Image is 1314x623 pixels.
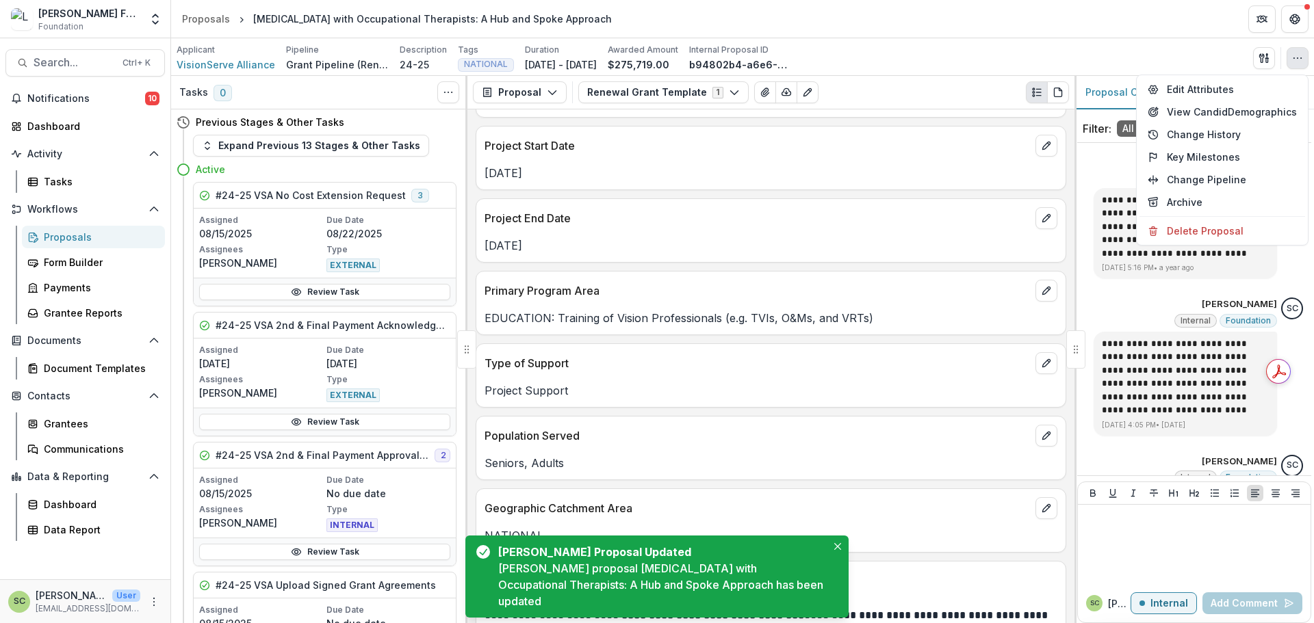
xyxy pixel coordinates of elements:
[199,516,324,530] p: [PERSON_NAME]
[400,57,429,72] p: 24-25
[458,44,478,56] p: Tags
[829,538,846,555] button: Close
[216,318,450,332] h5: #24-25 VSA 2nd & Final Payment Acknowledgement by [PERSON_NAME]
[1181,473,1211,482] span: Internal
[199,226,324,241] p: 08/15/2025
[44,255,154,269] div: Form Builder
[326,259,380,272] span: EXTERNAL
[199,214,324,226] p: Assigned
[36,588,107,602] p: [PERSON_NAME]
[1047,81,1069,103] button: PDF view
[1035,207,1057,229] button: edit
[199,356,324,371] p: [DATE]
[5,49,165,77] button: Search...
[1026,81,1048,103] button: Plaintext view
[216,188,406,202] h5: #24-25 VSA No Cost Extension Request
[326,243,451,256] p: Type
[199,604,324,616] p: Assigned
[326,604,451,616] p: Due Date
[1226,473,1271,482] span: Foundation
[44,522,154,537] div: Data Report
[485,382,1057,399] p: Project Support
[146,5,165,33] button: Open entity switcher
[1287,485,1304,501] button: Align Right
[27,390,143,402] span: Contacts
[1108,596,1131,611] p: [PERSON_NAME]
[485,310,1057,326] p: EDUCATION: Training of Vision Professionals (e.g. TVIs, O&Ms, and VRTs)
[435,449,450,462] span: 2
[754,81,776,103] button: View Attached Files
[485,427,1030,444] p: Population Served
[1146,485,1162,501] button: Strike
[199,414,450,430] a: Review Task
[608,44,678,56] p: Awarded Amount
[253,12,612,26] div: [MEDICAL_DATA] with Occupational Therapists: A Hub and Spoke Approach
[525,44,559,56] p: Duration
[286,57,389,72] p: Grant Pipeline (Renewals)
[5,88,165,109] button: Notifications10
[199,284,450,300] a: Review Task
[1226,316,1271,326] span: Foundation
[1186,485,1202,501] button: Heading 2
[196,162,225,176] h4: Active
[22,438,165,460] a: Communications
[286,44,319,56] p: Pipeline
[199,344,324,356] p: Assigned
[146,594,162,610] button: More
[525,57,597,72] p: [DATE] - [DATE]
[177,9,235,29] a: Proposals
[214,85,232,101] span: 0
[27,204,143,215] span: Workflows
[44,230,154,244] div: Proposals
[177,9,617,29] nav: breadcrumb
[485,137,1030,154] p: Project Start Date
[22,276,165,299] a: Payments
[326,474,451,486] p: Due Date
[44,497,154,512] div: Dashboard
[326,214,451,226] p: Due Date
[326,518,378,532] span: INTERNAL
[22,226,165,248] a: Proposals
[179,87,208,98] h3: Tasks
[38,6,140,21] div: [PERSON_NAME] Fund for the Blind
[1287,304,1298,313] div: Sandra Ching
[5,198,165,220] button: Open Workflows
[1150,598,1188,609] p: Internal
[1202,455,1277,468] p: [PERSON_NAME]
[182,12,230,26] div: Proposals
[326,486,451,501] p: No due date
[326,373,451,386] p: Type
[1165,485,1182,501] button: Heading 1
[1035,352,1057,374] button: edit
[1125,485,1142,501] button: Italicize
[1181,316,1211,326] span: Internal
[485,282,1030,299] p: Primary Program Area
[5,115,165,137] a: Dashboard
[411,189,429,202] span: 3
[1131,592,1197,614] button: Internal
[437,81,459,103] button: Toggle View Cancelled Tasks
[5,466,165,488] button: Open Data & Reporting
[1226,485,1243,501] button: Ordered List
[326,388,380,402] span: EXTERNAL
[578,81,749,103] button: Renewal Grant Template1
[1102,263,1269,273] p: [DATE] 5:16 PM • a year ago
[44,306,154,320] div: Grantee Reports
[22,170,165,193] a: Tasks
[177,44,215,56] p: Applicant
[44,442,154,456] div: Communications
[27,335,143,347] span: Documents
[196,115,344,129] h4: Previous Stages & Other Tasks
[199,503,324,516] p: Assignees
[22,357,165,380] a: Document Templates
[36,602,140,615] p: [EMAIL_ADDRESS][DOMAIN_NAME]
[14,597,25,606] div: Sandra Ching
[199,486,324,501] p: 08/15/2025
[1202,297,1277,311] p: [PERSON_NAME]
[177,57,275,72] a: VisionServe Alliance
[112,589,140,602] p: User
[1281,5,1309,33] button: Get Help
[326,226,451,241] p: 08/22/2025
[326,356,451,371] p: [DATE]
